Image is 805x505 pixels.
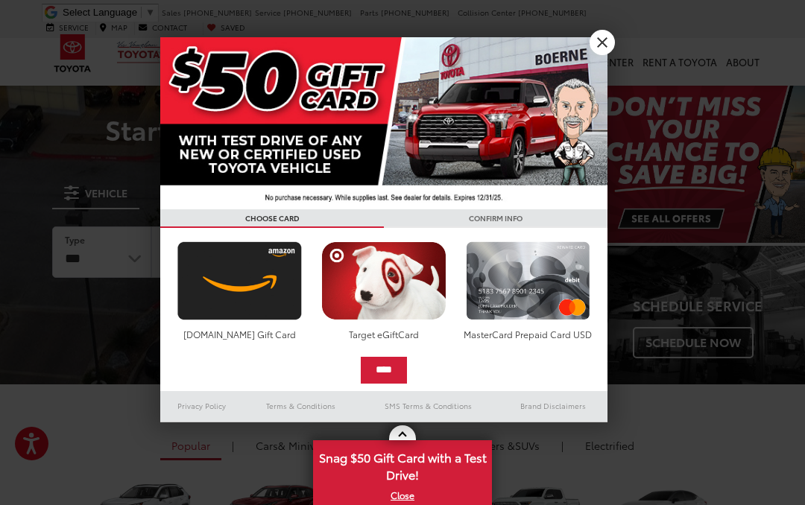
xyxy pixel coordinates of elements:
div: [DOMAIN_NAME] Gift Card [174,328,306,340]
span: Snag $50 Gift Card with a Test Drive! [315,442,490,487]
a: SMS Terms & Conditions [358,397,499,415]
img: 42635_top_851395.jpg [160,37,607,209]
img: amazoncard.png [174,241,306,320]
a: Privacy Policy [160,397,244,415]
a: Brand Disclaimers [499,397,607,415]
div: MasterCard Prepaid Card USD [462,328,594,340]
img: targetcard.png [318,241,449,320]
h3: CHOOSE CARD [160,209,384,228]
h3: CONFIRM INFO [384,209,607,228]
div: Target eGiftCard [318,328,449,340]
a: Terms & Conditions [244,397,358,415]
img: mastercard.png [462,241,594,320]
